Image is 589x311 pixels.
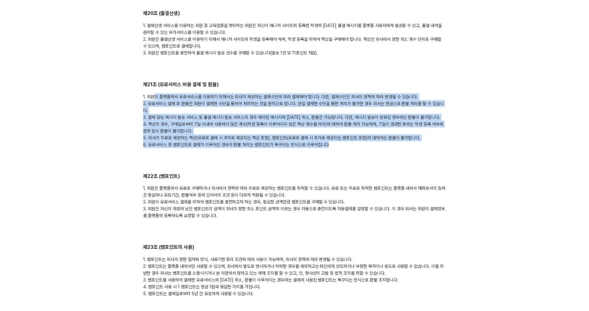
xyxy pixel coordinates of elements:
h2: 제20조 (출결선생) [143,10,446,17]
div: 1. 쌤포인트는 회사가 정한 절차와 방식, 사용기한 등의 조건에 따라 사용이 가능하며, 회사의 정책에 따라 변경될 수 있습니다. 2. 쌤포인트는 플랫폼 내에서만 사용할 수 있... [143,256,446,297]
div: 1. 회원이 플랫폼에서 유료서비스를 이용하기 위해서는 회사가 제공하는 결제수단에 따라 결제해야 합니다. 다만, 결제수단은 회사의 정책에 따라 변경될 수 있습니다. 2. 유료서... [143,93,446,148]
h2: 제21조 (유료서비스 비용 결제 및 환불) [143,81,446,88]
h2: 제22조 (쌤포인트) [143,173,446,180]
div: 1. 결제선생 서비스를 이용하는 회원 중 교육업종을 영위하는 회원은 자신이 매니저 사이트에 등록한 학생에 [DATE] 출결 메시지를 플랫폼 사용자에게 발송할 수 있고, 출결 ... [143,22,446,56]
h2: 제23조 (쌤포인트의 사용) [143,244,446,251]
div: 1. 회원은 플랫폼에서 유료로 구매하거나 회사에서 정책에 따라 무료로 제공하는 쌤포인트를 취득할 수 있습니다. 유료 또는 무료로 취득한 쌤포인트는 플랫폼 내에서 재화로서의 효... [143,185,446,219]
